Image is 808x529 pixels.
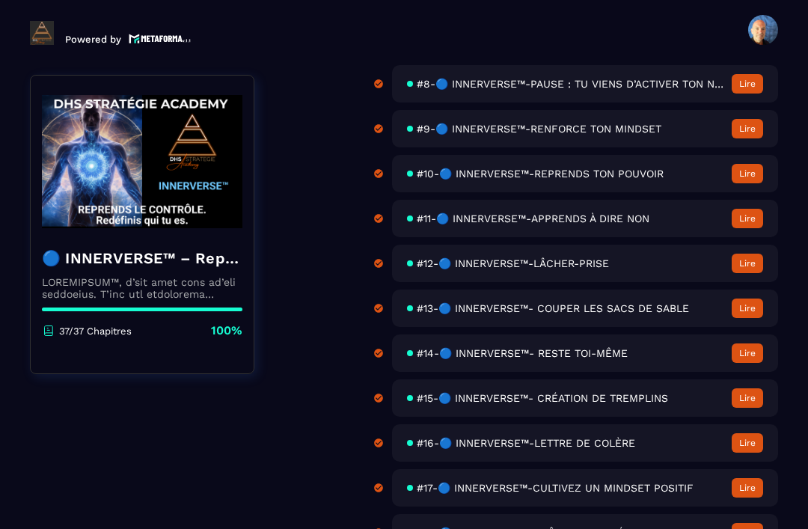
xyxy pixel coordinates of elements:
[417,437,635,449] span: #16-🔵 INNERVERSE™-LETTRE DE COLÈRE
[732,209,763,228] button: Lire
[417,302,689,314] span: #13-🔵 INNERVERSE™- COUPER LES SACS DE SABLE
[417,212,649,224] span: #11-🔵 INNERVERSE™-APPRENDS À DIRE NON
[732,478,763,498] button: Lire
[59,325,132,337] p: 37/37 Chapitres
[732,119,763,138] button: Lire
[732,343,763,363] button: Lire
[417,257,609,269] span: #12-🔵 INNERVERSE™-LÂCHER-PRISE
[417,168,664,180] span: #10-🔵 INNERVERSE™-REPRENDS TON POUVOIR
[42,87,242,236] img: banner
[42,248,242,269] h4: 🔵 INNERVERSE™ – Reprogrammation Quantique & Activation du Soi Réel
[417,482,694,494] span: #17-🔵 INNERVERSE™-CULTIVEZ UN MINDSET POSITIF
[732,254,763,273] button: Lire
[732,164,763,183] button: Lire
[211,322,242,339] p: 100%
[732,74,763,94] button: Lire
[42,276,242,300] p: LOREMIPSUM™, d’sit amet cons ad’eli seddoeius. T’inc utl etdolorema aliquaeni ad minimveniamqui n...
[129,32,192,45] img: logo
[30,21,54,45] img: logo-branding
[417,392,668,404] span: #15-🔵 INNERVERSE™- CRÉATION DE TREMPLINS
[417,78,724,90] span: #8-🔵 INNERVERSE™-PAUSE : TU VIENS D’ACTIVER TON NOUVEAU CYCLE
[732,433,763,453] button: Lire
[732,299,763,318] button: Lire
[417,123,661,135] span: #9-🔵 INNERVERSE™-RENFORCE TON MINDSET
[417,347,628,359] span: #14-🔵 INNERVERSE™- RESTE TOI-MÊME
[65,34,121,45] p: Powered by
[732,388,763,408] button: Lire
